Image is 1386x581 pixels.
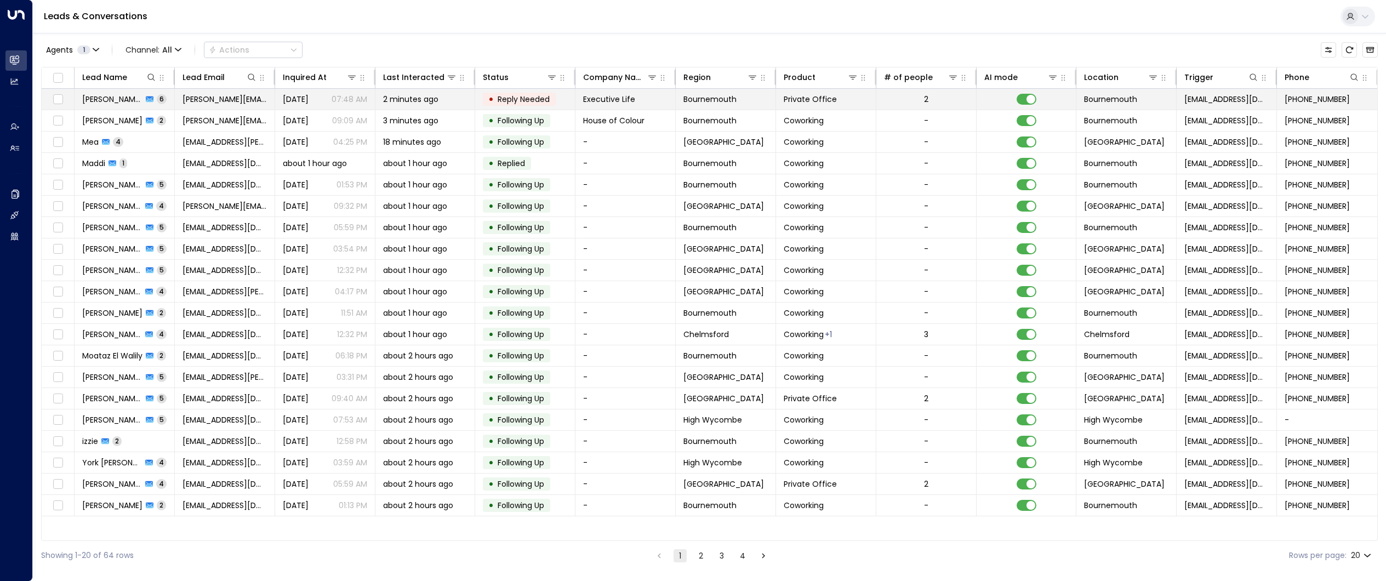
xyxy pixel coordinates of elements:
span: Bournemouth [1084,94,1137,105]
span: Twickenham [1084,136,1165,147]
span: +447958503005 [1285,286,1350,297]
span: noreply@notifications.hubspot.com [1184,115,1269,126]
span: Helen Durrant [82,265,142,276]
button: Customize [1321,42,1336,58]
span: Bournemouth [1084,158,1137,169]
span: Following Up [498,222,544,233]
td: - [575,474,676,494]
td: - [575,132,676,152]
div: • [488,346,494,365]
p: 12:32 PM [337,329,367,340]
span: Coworking [784,243,824,254]
span: 5 [157,372,167,381]
span: Alexandra Webb [82,372,142,383]
td: - [575,281,676,302]
span: Toggle select row [51,371,65,384]
td: - [575,409,676,430]
span: All [162,45,172,54]
p: 04:17 PM [335,286,367,297]
div: Button group with a nested menu [204,42,303,58]
span: +447807523572 [1285,329,1350,340]
span: Toggle select row [51,221,65,235]
div: Region [683,71,758,84]
p: 05:59 PM [334,222,367,233]
span: Toggle select row [51,93,65,106]
span: Gavin Tate [82,393,142,404]
a: Leads & Conversations [44,10,147,22]
span: matt@executive-life.co.uk [182,94,267,105]
span: Coworking [784,329,824,340]
span: 4 [113,137,123,146]
span: Agents [46,46,73,54]
span: Oct 04, 2025 [283,372,309,383]
div: Location [1084,71,1159,84]
span: Coworking [784,222,824,233]
span: Bournemouth [1084,307,1137,318]
span: Twickenham [683,136,764,147]
span: Yesterday [283,115,309,126]
span: mea.ghafoor@gmail.com [182,136,267,147]
div: 20 [1351,548,1373,563]
span: Coworking [784,179,824,190]
div: - [924,201,928,212]
div: Last Interacted [383,71,458,84]
div: Lead Email [182,71,257,84]
span: Oct 01, 2025 [283,179,309,190]
span: Coworking [784,286,824,297]
span: Chelmsford [1084,329,1130,340]
span: Oct 01, 2025 [283,243,309,254]
span: Oct 07, 2025 [283,286,309,297]
span: Coworking [784,136,824,147]
span: Twickenham [683,286,764,297]
div: Product [784,71,858,84]
button: Go to page 2 [694,549,708,562]
div: • [488,304,494,322]
td: - [575,495,676,516]
button: Go to next page [757,549,770,562]
div: # of people [884,71,959,84]
span: Toggle select row [51,264,65,277]
div: - [924,179,928,190]
td: - [575,452,676,473]
span: Bournemouth [683,307,737,318]
span: Following Up [498,286,544,297]
span: noreply@notifications.hubspot.com [1184,286,1269,297]
span: Chelmsford [683,329,729,340]
span: noreply@notifications.hubspot.com [1184,350,1269,361]
span: Bournemouth [683,350,737,361]
span: Toggle select row [51,178,65,192]
span: Following Up [498,372,544,383]
td: - [575,174,676,195]
div: Actions [209,45,249,55]
span: 1 [77,45,90,54]
div: 2 [924,393,928,404]
span: noreply@notifications.hubspot.com [1184,94,1269,105]
button: Actions [204,42,303,58]
div: Inquired At [283,71,327,84]
td: - [575,303,676,323]
span: +447970012072 [1285,179,1350,190]
span: Bournemouth [1084,115,1137,126]
div: - [924,115,928,126]
span: peter@act5llc.com [182,201,267,212]
button: Archived Leads [1362,42,1378,58]
span: noreply@notifications.hubspot.com [1184,243,1269,254]
span: Peter Henry [82,201,142,212]
div: Company Name [583,71,658,84]
div: 2 [924,94,928,105]
span: Refresh [1342,42,1357,58]
span: Oct 02, 2025 [283,222,309,233]
span: maddi0309@hotmail.com [182,158,267,169]
span: hld74@me.com [182,265,267,276]
span: about 2 hours ago [383,414,453,425]
div: Status [483,71,509,84]
td: - [1277,409,1377,430]
span: noreply@notifications.hubspot.com [1184,136,1269,147]
div: - [924,136,928,147]
span: +447765257658 [1285,115,1350,126]
div: Location [1084,71,1119,84]
div: Status [483,71,557,84]
label: Rows per page: [1289,550,1347,561]
div: • [488,240,494,258]
span: about 1 hour ago [383,307,447,318]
